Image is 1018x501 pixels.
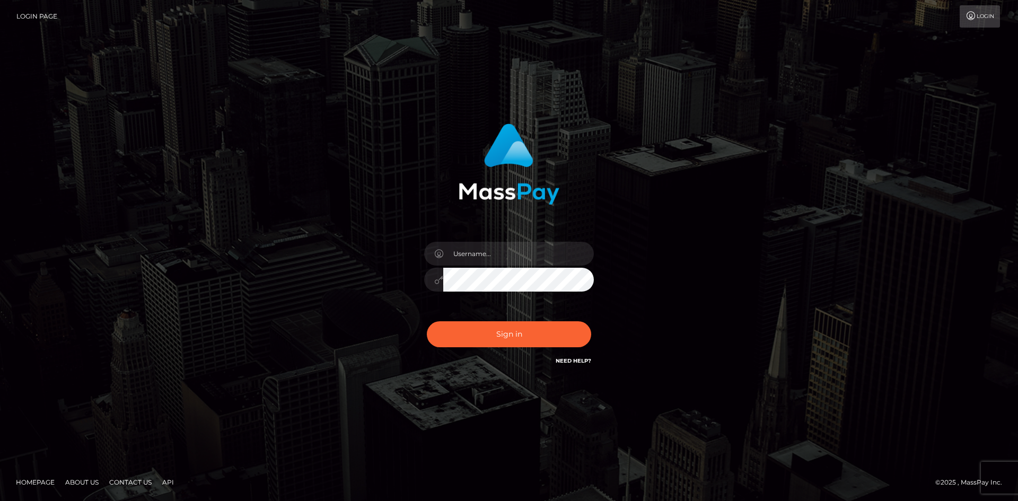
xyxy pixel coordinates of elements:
a: API [158,474,178,490]
div: © 2025 , MassPay Inc. [935,477,1010,488]
a: About Us [61,474,103,490]
img: MassPay Login [459,124,559,205]
a: Login Page [16,5,57,28]
button: Sign in [427,321,591,347]
a: Need Help? [556,357,591,364]
a: Homepage [12,474,59,490]
a: Contact Us [105,474,156,490]
a: Login [960,5,1000,28]
input: Username... [443,242,594,266]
